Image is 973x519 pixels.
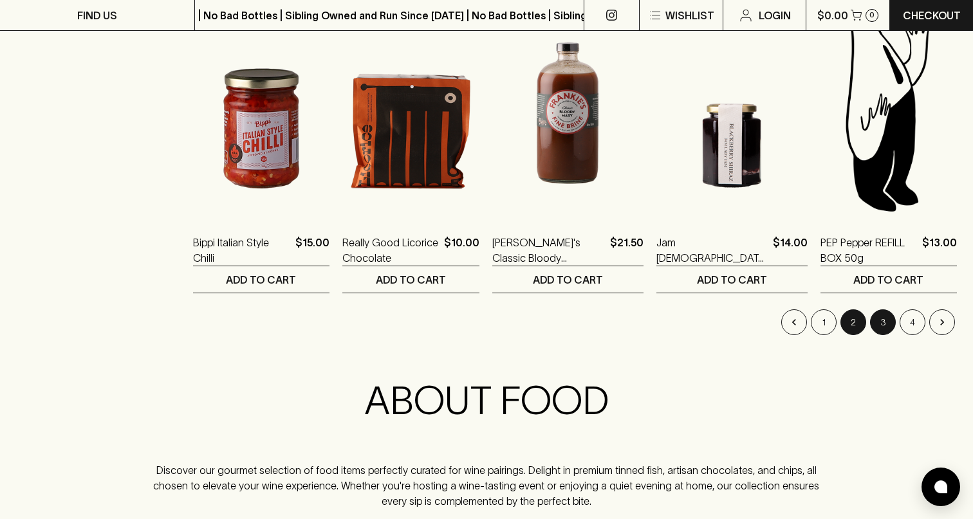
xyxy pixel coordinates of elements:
[903,8,961,23] p: Checkout
[342,235,439,266] a: Really Good Licorice Chocolate
[900,309,925,335] button: Go to page 4
[869,12,875,19] p: 0
[781,309,807,335] button: Go to previous page
[759,8,791,23] p: Login
[840,309,866,335] button: page 2
[295,235,329,266] p: $15.00
[342,266,479,293] button: ADD TO CART
[492,266,644,293] button: ADD TO CART
[820,235,918,266] a: PEP Pepper REFILL BOX 50g
[193,309,958,335] nav: pagination navigation
[193,266,330,293] button: ADD TO CART
[922,235,957,266] p: $13.00
[853,272,923,287] p: ADD TO CART
[610,235,644,266] p: $21.50
[817,8,848,23] p: $0.00
[811,309,837,335] button: Go to page 1
[697,272,767,287] p: ADD TO CART
[492,235,605,266] a: [PERSON_NAME]'s Classic Bloody [PERSON_NAME] 900ml
[820,266,958,293] button: ADD TO CART
[193,235,291,266] a: Bippi Italian Style Chilli
[656,235,768,266] a: Jam [DEMOGRAPHIC_DATA] Blackberry Shiraz Jam
[665,8,714,23] p: Wishlist
[146,378,827,424] h2: ABOUT FOOD
[146,462,827,509] p: Discover our gourmet selection of food items perfectly curated for wine pairings. Delight in prem...
[533,272,603,287] p: ADD TO CART
[444,235,479,266] p: $10.00
[226,272,296,287] p: ADD TO CART
[77,8,117,23] p: FIND US
[934,480,947,493] img: bubble-icon
[376,272,446,287] p: ADD TO CART
[870,309,896,335] button: Go to page 3
[656,266,808,293] button: ADD TO CART
[773,235,808,266] p: $14.00
[929,309,955,335] button: Go to next page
